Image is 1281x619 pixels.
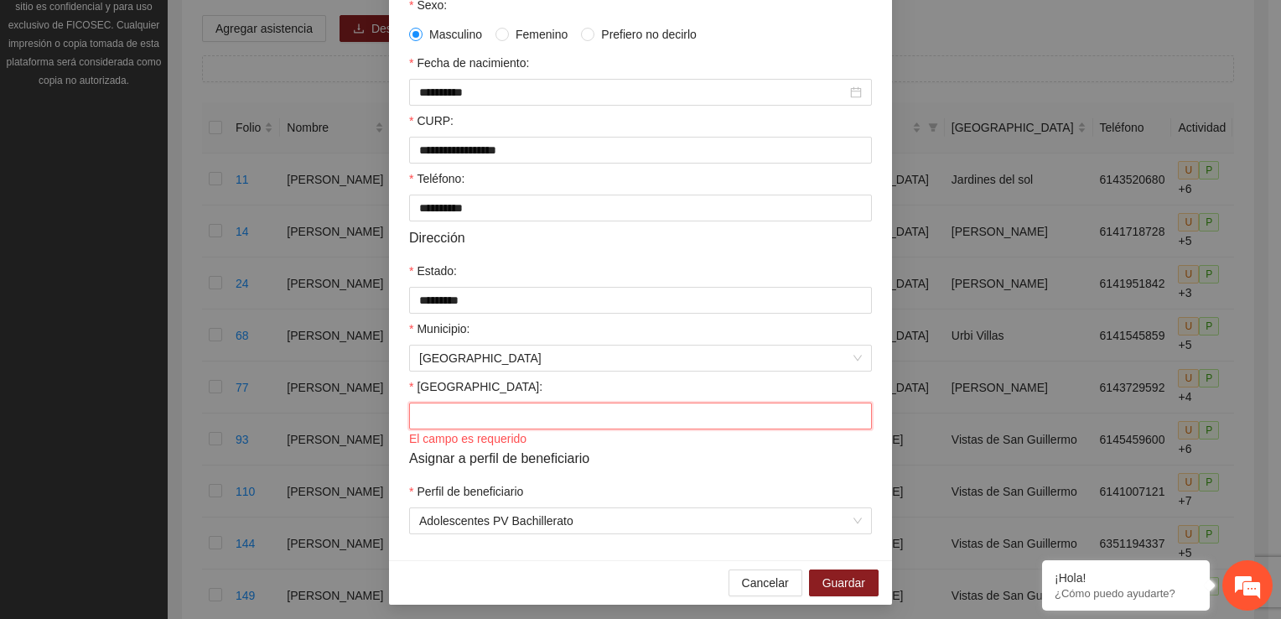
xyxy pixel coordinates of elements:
span: Adolescentes PV Bachillerato [419,508,862,533]
span: Cancelar [742,574,789,592]
input: Colonia: [409,403,872,429]
input: Teléfono: [409,195,872,221]
label: Colonia: [409,377,542,396]
input: Fecha de nacimiento: [419,83,847,101]
button: Cancelar [729,570,802,596]
label: Fecha de nacimiento: [409,54,529,72]
input: Estado: [409,287,872,314]
label: Perfil de beneficiario [409,482,523,501]
label: Municipio: [409,320,469,338]
span: Masculino [423,25,489,44]
div: Chatee con nosotros ahora [87,86,282,107]
p: ¿Cómo puedo ayudarte? [1055,587,1197,600]
span: Femenino [509,25,574,44]
span: Chihuahua [419,346,862,371]
label: Teléfono: [409,169,464,188]
label: Estado: [409,262,457,280]
span: Estamos en línea. [97,209,231,378]
span: Asignar a perfil de beneficiario [409,448,589,469]
span: Prefiero no decirlo [594,25,703,44]
span: Guardar [822,574,865,592]
div: ¡Hola! [1055,571,1197,585]
label: CURP: [409,112,454,130]
div: Minimizar ventana de chat en vivo [275,8,315,49]
span: Dirección [409,227,465,248]
textarea: Escriba su mensaje y pulse “Intro” [8,428,319,486]
input: CURP: [409,137,872,164]
div: El campo es requerido [409,429,872,448]
button: Guardar [809,570,879,596]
